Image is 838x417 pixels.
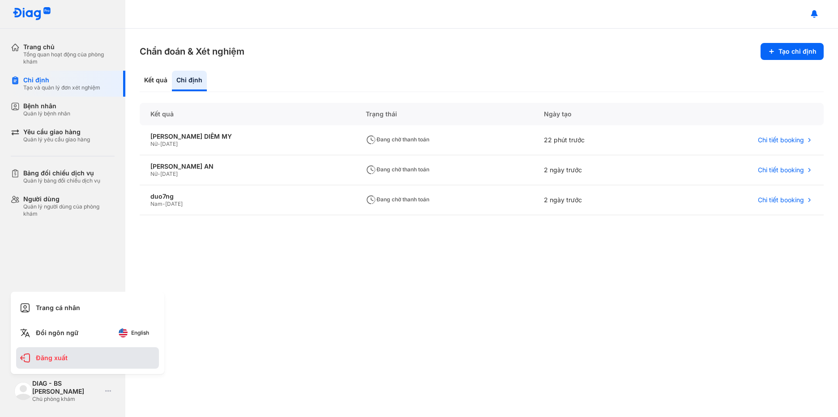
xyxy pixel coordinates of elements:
span: - [158,140,160,147]
div: Yêu cầu giao hàng [23,128,90,136]
div: Đăng xuất [16,347,159,369]
div: [PERSON_NAME] AN [150,162,344,170]
div: Quản lý người dùng của phòng khám [23,203,115,217]
div: Trạng thái [355,103,533,125]
div: [PERSON_NAME] DIỄM MY [150,132,344,140]
img: logo [14,382,32,400]
div: Chỉ định [23,76,100,84]
div: 22 phút trước [533,125,663,155]
span: [DATE] [165,200,183,207]
div: Tổng quan hoạt động của phòng khám [23,51,115,65]
span: Chi tiết booking [758,166,804,174]
img: logo [13,7,51,21]
div: Bảng đối chiếu dịch vụ [23,169,100,177]
button: Tạo chỉ định [761,43,824,60]
div: Tạo và quản lý đơn xét nghiệm [23,84,100,91]
div: Người dùng [23,195,115,203]
span: Nam [150,200,162,207]
span: Nữ [150,170,158,177]
h3: Chẩn đoán & Xét nghiệm [140,45,244,58]
div: Ngày tạo [533,103,663,125]
div: Đổi ngôn ngữ [16,322,159,344]
span: - [162,200,165,207]
span: - [158,170,160,177]
img: English [119,328,128,337]
div: Quản lý bảng đối chiếu dịch vụ [23,177,100,184]
span: Chi tiết booking [758,136,804,144]
span: Nữ [150,140,158,147]
span: English [131,330,149,336]
div: Kết quả [140,103,355,125]
div: Bệnh nhân [23,102,70,110]
div: DIAG - BS [PERSON_NAME] [32,379,102,396]
div: 2 ngày trước [533,185,663,215]
div: duo7ng [150,192,344,200]
span: [DATE] [160,170,178,177]
span: Đang chờ thanh toán [366,196,429,203]
div: Quản lý yêu cầu giao hàng [23,136,90,143]
div: Kết quả [140,71,172,91]
span: Đang chờ thanh toán [366,136,429,143]
div: Chủ phòng khám [32,396,102,403]
span: Chi tiết booking [758,196,804,204]
div: Trang cá nhân [16,297,159,319]
span: Đang chờ thanh toán [366,166,429,173]
div: 2 ngày trước [533,155,663,185]
div: Trang chủ [23,43,115,51]
div: Chỉ định [172,71,207,91]
div: Quản lý bệnh nhân [23,110,70,117]
span: [DATE] [160,140,178,147]
button: English [112,326,155,340]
